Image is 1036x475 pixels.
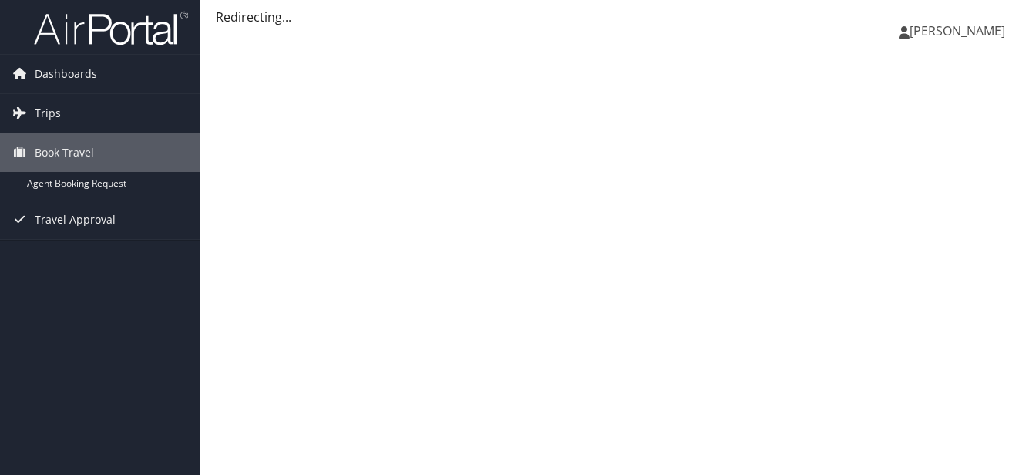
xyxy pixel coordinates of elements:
span: Travel Approval [35,200,116,239]
span: Trips [35,94,61,133]
img: airportal-logo.png [34,10,188,46]
span: [PERSON_NAME] [910,22,1005,39]
span: Dashboards [35,55,97,93]
div: Redirecting... [216,8,1021,26]
span: Book Travel [35,133,94,172]
a: [PERSON_NAME] [899,8,1021,54]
